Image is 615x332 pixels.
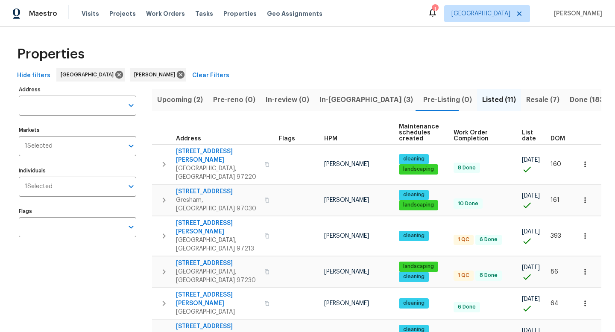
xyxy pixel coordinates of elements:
[14,68,54,84] button: Hide filters
[432,5,438,14] div: 1
[279,136,295,142] span: Flags
[522,265,540,271] span: [DATE]
[522,130,536,142] span: List date
[551,136,565,142] span: DOM
[125,140,137,152] button: Open
[324,233,369,239] span: [PERSON_NAME]
[451,9,510,18] span: [GEOGRAPHIC_DATA]
[454,236,473,243] span: 1 QC
[109,9,136,18] span: Projects
[19,168,136,173] label: Individuals
[176,147,259,164] span: [STREET_ADDRESS][PERSON_NAME]
[17,50,85,58] span: Properties
[551,269,558,275] span: 86
[400,201,437,209] span: landscaping
[176,219,259,236] span: [STREET_ADDRESS][PERSON_NAME]
[324,136,337,142] span: HPM
[19,209,136,214] label: Flags
[176,268,259,285] span: [GEOGRAPHIC_DATA], [GEOGRAPHIC_DATA] 97230
[324,161,369,167] span: [PERSON_NAME]
[125,221,137,233] button: Open
[157,94,203,106] span: Upcoming (2)
[522,157,540,163] span: [DATE]
[266,94,309,106] span: In-review (0)
[454,164,479,172] span: 8 Done
[176,236,259,253] span: [GEOGRAPHIC_DATA], [GEOGRAPHIC_DATA] 97213
[61,70,117,79] span: [GEOGRAPHIC_DATA]
[476,236,501,243] span: 6 Done
[400,166,437,173] span: landscaping
[189,68,233,84] button: Clear Filters
[125,181,137,192] button: Open
[522,193,540,199] span: [DATE]
[25,143,53,150] span: 1 Selected
[82,9,99,18] span: Visits
[176,322,259,331] span: [STREET_ADDRESS]
[176,259,259,268] span: [STREET_ADDRESS]
[195,11,213,17] span: Tasks
[176,196,259,213] span: Gresham, [GEOGRAPHIC_DATA] 97030
[56,68,125,82] div: [GEOGRAPHIC_DATA]
[400,232,428,239] span: cleaning
[134,70,179,79] span: [PERSON_NAME]
[267,9,322,18] span: Geo Assignments
[17,70,50,81] span: Hide filters
[130,68,186,82] div: [PERSON_NAME]
[400,263,437,270] span: landscaping
[176,308,259,316] span: [GEOGRAPHIC_DATA]
[25,183,53,190] span: 1 Selected
[324,269,369,275] span: [PERSON_NAME]
[213,94,255,106] span: Pre-reno (0)
[146,9,185,18] span: Work Orders
[176,136,201,142] span: Address
[176,291,259,308] span: [STREET_ADDRESS][PERSON_NAME]
[551,161,561,167] span: 160
[522,296,540,302] span: [DATE]
[324,300,369,306] span: [PERSON_NAME]
[570,94,606,106] span: Done (183)
[192,70,229,81] span: Clear Filters
[223,9,257,18] span: Properties
[476,272,501,279] span: 8 Done
[482,94,516,106] span: Listed (11)
[551,300,559,306] span: 64
[400,273,428,280] span: cleaning
[19,128,136,133] label: Markets
[423,94,472,106] span: Pre-Listing (0)
[125,99,137,111] button: Open
[551,9,602,18] span: [PERSON_NAME]
[324,197,369,203] span: [PERSON_NAME]
[526,94,559,106] span: Resale (7)
[454,303,479,311] span: 6 Done
[551,197,559,203] span: 161
[522,229,540,235] span: [DATE]
[454,272,473,279] span: 1 QC
[399,124,439,142] span: Maintenance schedules created
[176,187,259,196] span: [STREET_ADDRESS]
[400,300,428,307] span: cleaning
[400,191,428,198] span: cleaning
[29,9,57,18] span: Maestro
[551,233,561,239] span: 393
[319,94,413,106] span: In-[GEOGRAPHIC_DATA] (3)
[454,200,482,207] span: 10 Done
[19,87,136,92] label: Address
[454,130,507,142] span: Work Order Completion
[176,164,259,181] span: [GEOGRAPHIC_DATA], [GEOGRAPHIC_DATA] 97220
[400,155,428,163] span: cleaning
